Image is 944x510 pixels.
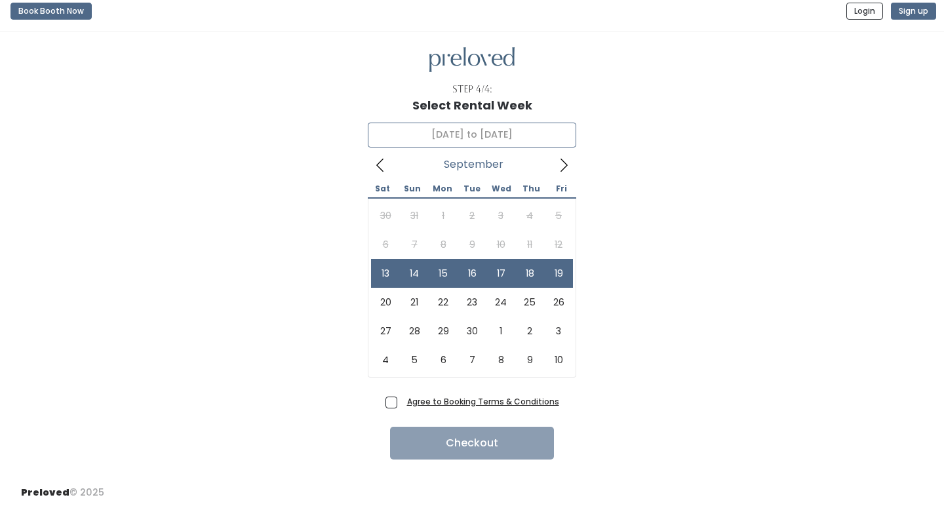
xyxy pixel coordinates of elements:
span: October 4, 2025 [371,345,400,374]
div: © 2025 [21,475,104,500]
span: September 29, 2025 [429,317,458,345]
span: September 30, 2025 [458,317,486,345]
span: September 23, 2025 [458,288,486,317]
span: October 7, 2025 [458,345,486,374]
span: September 25, 2025 [515,288,544,317]
span: September 26, 2025 [544,288,573,317]
div: Step 4/4: [452,83,492,96]
input: Select week [368,123,576,147]
span: September 14, 2025 [400,259,429,288]
span: October 10, 2025 [544,345,573,374]
span: Sat [368,185,397,193]
span: September 24, 2025 [486,288,515,317]
span: Fri [547,185,576,193]
span: September [444,162,503,167]
span: Thu [517,185,546,193]
span: September 13, 2025 [371,259,400,288]
span: September 28, 2025 [400,317,429,345]
span: October 2, 2025 [515,317,544,345]
span: September 18, 2025 [515,259,544,288]
span: September 16, 2025 [458,259,486,288]
span: October 1, 2025 [486,317,515,345]
button: Login [846,3,883,20]
span: October 5, 2025 [400,345,429,374]
span: October 3, 2025 [544,317,573,345]
span: September 15, 2025 [429,259,458,288]
span: September 19, 2025 [544,259,573,288]
span: Sun [397,185,427,193]
button: Checkout [390,427,554,460]
h1: Select Rental Week [412,99,532,112]
span: September 22, 2025 [429,288,458,317]
span: Tue [457,185,486,193]
span: Preloved [21,486,69,499]
span: October 8, 2025 [486,345,515,374]
button: Sign up [891,3,936,20]
span: October 9, 2025 [515,345,544,374]
a: Agree to Booking Terms & Conditions [407,396,559,407]
span: September 21, 2025 [400,288,429,317]
span: Wed [487,185,517,193]
span: September 27, 2025 [371,317,400,345]
button: Book Booth Now [10,3,92,20]
img: preloved logo [429,47,515,73]
span: October 6, 2025 [429,345,458,374]
span: Mon [427,185,457,193]
span: September 17, 2025 [486,259,515,288]
span: September 20, 2025 [371,288,400,317]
